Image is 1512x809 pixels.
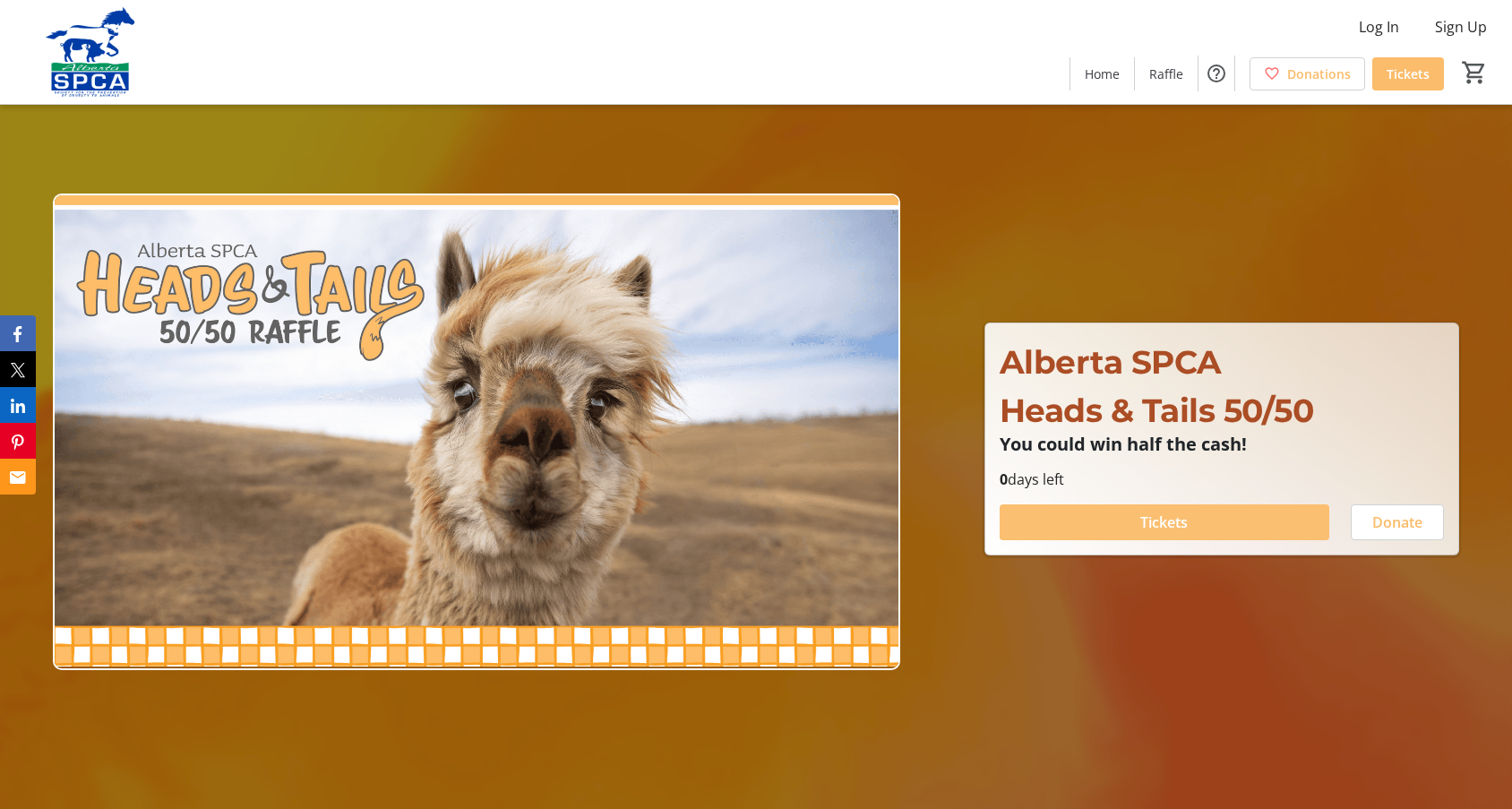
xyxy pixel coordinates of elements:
[1250,57,1365,90] a: Donations
[1372,57,1444,90] a: Tickets
[1070,57,1134,90] a: Home
[1149,65,1183,83] span: Raffle
[1198,56,1234,91] button: Help
[1000,469,1008,489] span: 0
[1359,16,1399,38] span: Log In
[1435,16,1487,38] span: Sign Up
[1287,65,1351,83] span: Donations
[1135,57,1198,90] a: Raffle
[1421,13,1501,41] button: Sign Up
[53,194,901,670] img: Campaign CTA Media Photo
[1458,56,1491,89] button: Cart
[1140,512,1188,533] span: Tickets
[1372,512,1422,533] span: Donate
[1000,435,1445,454] p: You could win half the cash!
[1000,469,1445,490] p: days left
[1387,65,1430,83] span: Tickets
[1000,391,1314,430] span: Heads & Tails 50/50
[1085,65,1120,83] span: Home
[1351,504,1444,540] button: Donate
[11,7,170,97] img: Alberta SPCA's Logo
[1000,342,1222,382] span: Alberta SPCA
[1344,13,1413,41] button: Log In
[1000,504,1330,540] button: Tickets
